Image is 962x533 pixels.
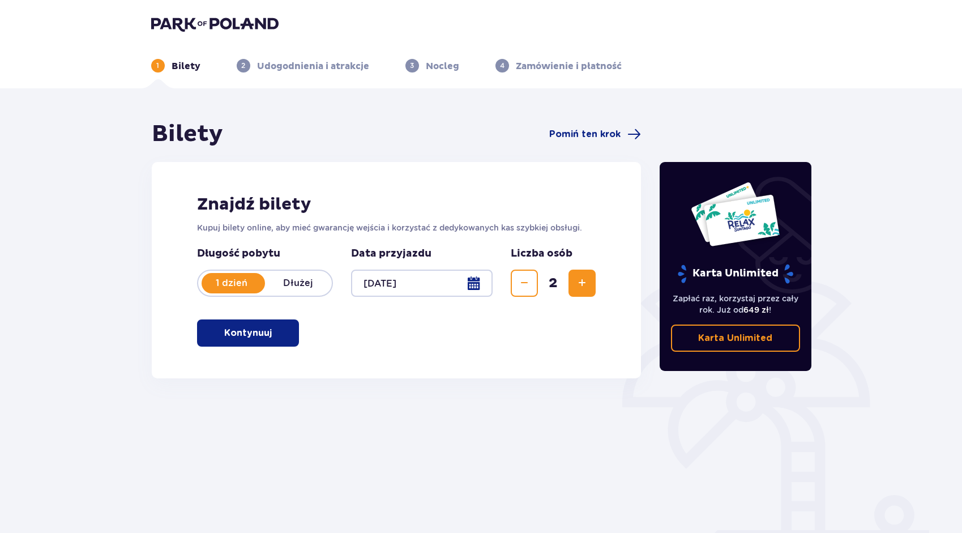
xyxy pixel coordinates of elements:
div: 3Nocleg [405,59,459,73]
p: Zapłać raz, korzystaj przez cały rok. Już od ! [671,293,800,315]
p: Karta Unlimited [698,332,772,344]
p: 2 [241,61,245,71]
p: Kontynuuj [224,327,272,339]
button: Kontynuuj [197,319,299,347]
p: Zamówienie i płatność [516,60,622,73]
p: Liczba osób [511,247,572,261]
div: 1Bilety [151,59,200,73]
span: 2 [540,275,566,292]
p: 1 dzień [198,277,265,289]
p: Bilety [172,60,200,73]
button: Zwiększ [568,270,596,297]
p: 3 [410,61,414,71]
a: Karta Unlimited [671,325,800,352]
p: Data przyjazdu [351,247,431,261]
p: Nocleg [426,60,459,73]
p: Kupuj bilety online, aby mieć gwarancję wejścia i korzystać z dedykowanych kas szybkiej obsługi. [197,222,596,233]
p: 4 [500,61,504,71]
h2: Znajdź bilety [197,194,596,215]
img: Dwie karty całoroczne do Suntago z napisem 'UNLIMITED RELAX', na białym tle z tropikalnymi liśćmi... [690,181,780,247]
a: Pomiń ten krok [549,127,641,141]
button: Zmniejsz [511,270,538,297]
p: Długość pobytu [197,247,333,261]
p: Udogodnienia i atrakcje [257,60,369,73]
div: 2Udogodnienia i atrakcje [237,59,369,73]
span: 649 zł [743,305,769,314]
h1: Bilety [152,120,223,148]
img: Park of Poland logo [151,16,279,32]
span: Pomiń ten krok [549,128,621,140]
p: 1 [156,61,159,71]
p: Karta Unlimited [677,264,794,284]
p: Dłużej [265,277,332,289]
div: 4Zamówienie i płatność [495,59,622,73]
